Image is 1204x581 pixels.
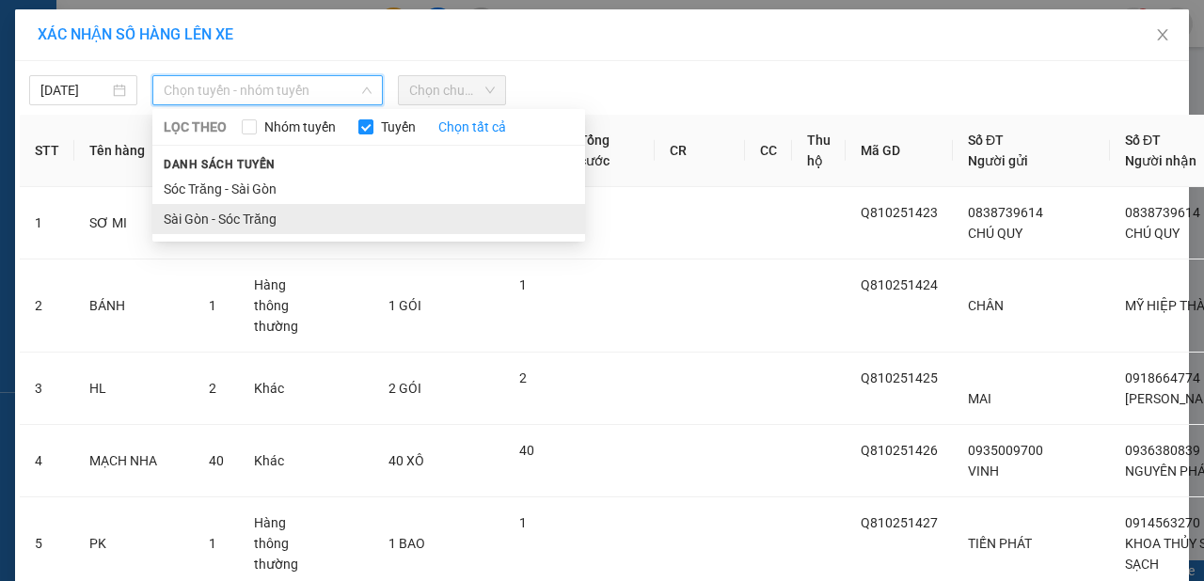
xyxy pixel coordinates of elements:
[388,453,424,468] span: 40 XÔ
[20,187,74,259] td: 1
[1125,515,1200,530] span: 0914563270
[968,153,1028,168] span: Người gửi
[968,133,1004,148] span: Số ĐT
[257,117,343,137] span: Nhóm tuyến
[373,117,423,137] span: Tuyến
[519,515,527,530] span: 1
[20,259,74,353] td: 2
[74,353,194,425] td: HL
[861,515,938,530] span: Q810251427
[388,536,425,551] span: 1 BAO
[1125,226,1180,241] span: CHÚ QUY
[1125,153,1196,168] span: Người nhận
[1125,205,1200,220] span: 0838739614
[968,536,1032,551] span: TIẾN PHÁT
[861,205,938,220] span: Q810251423
[438,117,506,137] a: Chọn tất cả
[9,9,75,75] img: logo.jpg
[209,536,216,551] span: 1
[74,259,194,353] td: BÁNH
[846,115,953,187] th: Mã GD
[20,425,74,497] td: 4
[519,277,527,292] span: 1
[792,115,846,187] th: Thu hộ
[209,381,216,396] span: 2
[1136,9,1189,62] button: Close
[239,425,313,497] td: Khác
[861,277,938,292] span: Q810251424
[564,115,655,187] th: Tổng cước
[9,9,273,80] li: Vĩnh Thành (Sóc Trăng)
[968,463,999,479] span: VINH
[152,156,287,173] span: Danh sách tuyến
[38,25,233,43] span: XÁC NHẬN SỐ HÀNG LÊN XE
[968,443,1043,458] span: 0935009700
[152,174,585,204] li: Sóc Trăng - Sài Gòn
[1155,27,1170,42] span: close
[968,391,991,406] span: MAI
[968,205,1043,220] span: 0838739614
[388,298,421,313] span: 1 GÓI
[164,76,372,104] span: Chọn tuyến - nhóm tuyến
[130,102,250,122] li: VP Sóc Trăng
[40,80,109,101] input: 14/10/2025
[209,298,216,313] span: 1
[9,126,23,139] span: environment
[9,102,130,122] li: VP Quận 8
[519,370,527,385] span: 2
[745,115,792,187] th: CC
[519,443,534,458] span: 40
[861,443,938,458] span: Q810251426
[1125,370,1200,385] span: 0918664774
[164,117,227,137] span: LỌC THEO
[209,453,224,468] span: 40
[361,85,372,96] span: down
[74,425,194,497] td: MẠCH NHA
[20,353,74,425] td: 3
[968,298,1004,313] span: CHÂN
[20,115,74,187] th: STT
[968,226,1022,241] span: CHÚ QUY
[152,204,585,234] li: Sài Gòn - Sóc Trăng
[239,259,313,353] td: Hàng thông thường
[655,115,745,187] th: CR
[1125,443,1200,458] span: 0936380839
[130,126,143,139] span: environment
[1125,133,1161,148] span: Số ĐT
[861,370,938,385] span: Q810251425
[388,381,421,396] span: 2 GÓI
[239,353,313,425] td: Khác
[74,187,194,259] td: SƠ MI
[74,115,194,187] th: Tên hàng
[409,76,495,104] span: Chọn chuyến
